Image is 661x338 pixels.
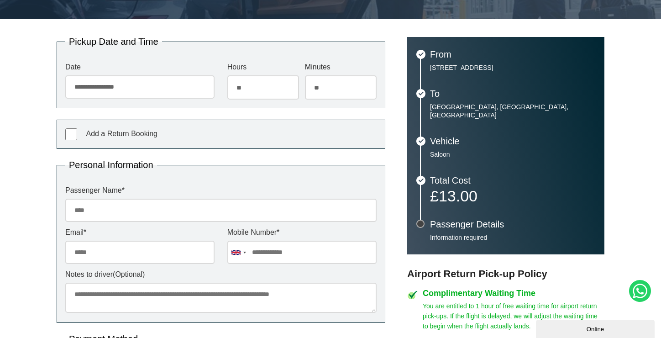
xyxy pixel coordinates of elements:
h3: Passenger Details [430,220,595,229]
div: United Kingdom: +44 [228,241,249,264]
h4: Complimentary Waiting Time [423,289,604,297]
p: You are entitled to 1 hour of free waiting time for airport return pick-ups. If the flight is del... [423,301,604,331]
label: Minutes [305,63,377,71]
span: (Optional) [113,270,145,278]
label: Hours [227,63,299,71]
label: Email [65,229,215,236]
input: Add a Return Booking [65,128,77,140]
legend: Personal Information [65,160,157,169]
h3: To [430,89,595,98]
p: £ [430,190,595,202]
h3: Airport Return Pick-up Policy [407,268,604,280]
h3: From [430,50,595,59]
p: Information required [430,233,595,242]
span: Add a Return Booking [86,130,157,137]
p: Saloon [430,150,595,158]
p: [GEOGRAPHIC_DATA], [GEOGRAPHIC_DATA], [GEOGRAPHIC_DATA] [430,103,595,119]
span: 13.00 [439,187,477,205]
iframe: chat widget [536,318,656,338]
p: [STREET_ADDRESS] [430,63,595,72]
legend: Pickup Date and Time [65,37,162,46]
h3: Total Cost [430,176,595,185]
label: Notes to driver [65,271,377,278]
label: Mobile Number [227,229,377,236]
label: Date [65,63,215,71]
h3: Vehicle [430,137,595,146]
label: Passenger Name [65,187,377,194]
